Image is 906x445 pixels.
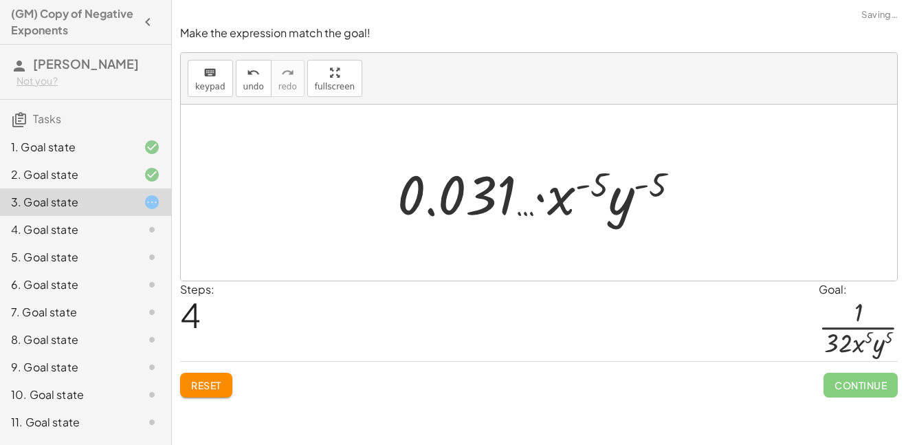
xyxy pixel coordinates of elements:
i: redo [281,65,294,81]
div: Not you? [16,74,160,88]
i: Task not started. [144,304,160,321]
div: 7. Goal state [11,304,122,321]
div: 2. Goal state [11,166,122,183]
h4: (GM) Copy of Negative Exponents [11,6,135,39]
i: undo [247,65,260,81]
span: [PERSON_NAME] [33,56,139,72]
button: keyboardkeypad [188,60,233,97]
div: 4. Goal state [11,221,122,238]
div: 10. Goal state [11,387,122,403]
i: Task not started. [144,249,160,265]
i: Task not started. [144,276,160,293]
button: redoredo [271,60,305,97]
span: Tasks [33,111,61,126]
span: keypad [195,82,225,91]
i: Task not started. [144,387,160,403]
span: fullscreen [315,82,355,91]
div: 1. Goal state [11,139,122,155]
i: Task not started. [144,359,160,376]
button: undoundo [236,60,272,97]
i: Task finished and correct. [144,166,160,183]
div: Goal: [819,281,898,298]
button: Reset [180,373,232,398]
div: 5. Goal state [11,249,122,265]
span: undo [243,82,264,91]
div: 3. Goal state [11,194,122,210]
div: 6. Goal state [11,276,122,293]
div: 8. Goal state [11,332,122,348]
i: Task not started. [144,221,160,238]
p: Make the expression match the goal! [180,25,898,41]
div: 11. Goal state [11,414,122,431]
button: fullscreen [307,60,362,97]
span: Reset [191,379,221,391]
div: 9. Goal state [11,359,122,376]
i: Task started. [144,194,160,210]
i: keyboard [203,65,217,81]
label: Steps: [180,282,214,296]
i: Task not started. [144,414,160,431]
i: Task finished and correct. [144,139,160,155]
span: redo [278,82,297,91]
span: Saving… [861,8,898,22]
span: 4 [180,294,201,336]
i: Task not started. [144,332,160,348]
